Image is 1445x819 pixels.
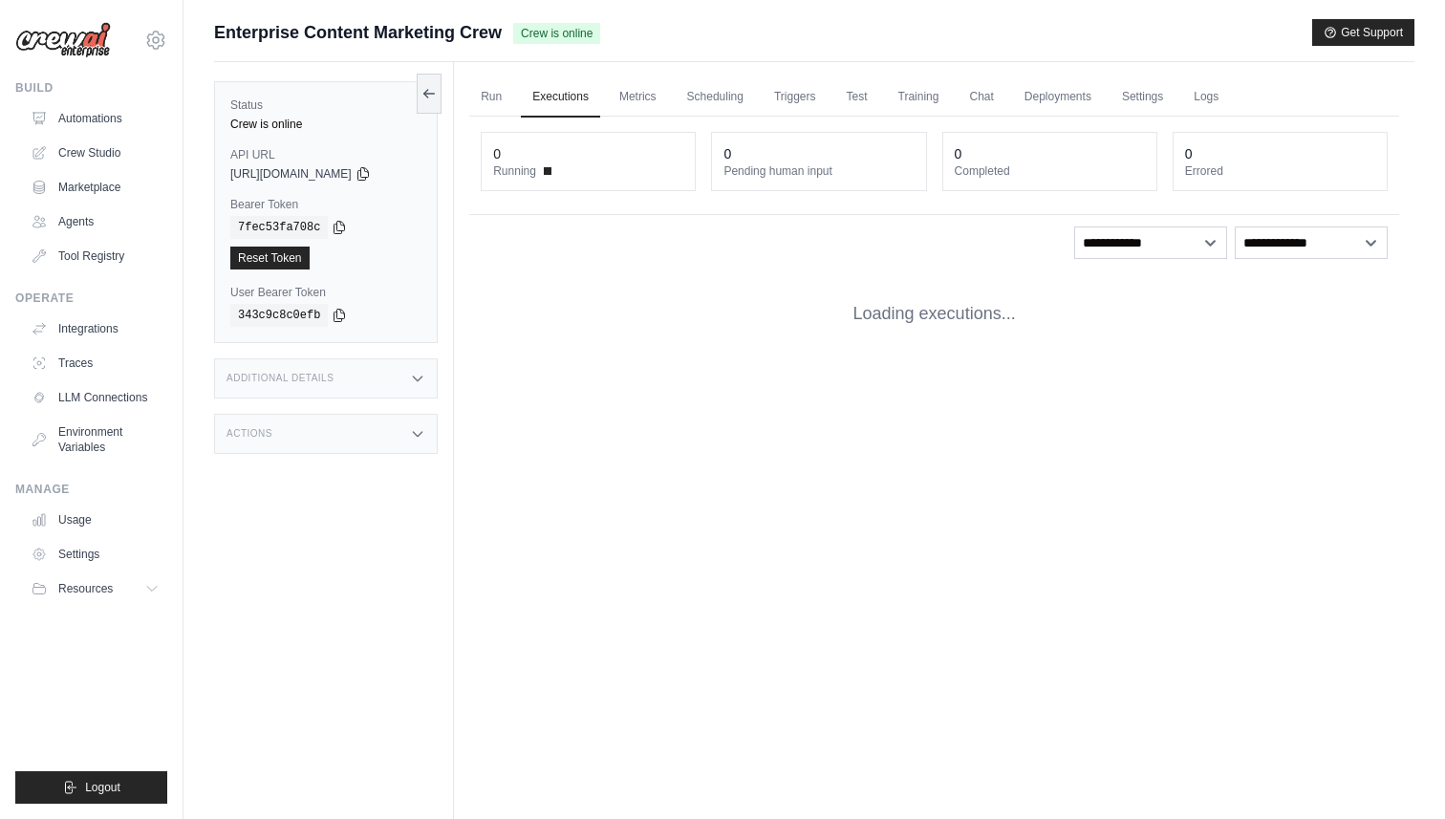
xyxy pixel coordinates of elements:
div: Operate [15,291,167,306]
button: Resources [23,573,167,604]
code: 343c9c8c0efb [230,304,328,327]
div: 0 [723,144,731,163]
a: Agents [23,206,167,237]
div: Crew is online [230,117,421,132]
a: Run [469,77,513,118]
a: Environment Variables [23,417,167,463]
a: Traces [23,348,167,378]
h3: Additional Details [226,373,334,384]
div: 0 [1185,144,1193,163]
div: Loading executions... [469,270,1399,357]
dt: Errored [1185,163,1375,179]
a: Usage [23,505,167,535]
span: Logout [85,780,120,795]
a: Reset Token [230,247,310,269]
div: 0 [493,144,501,163]
a: Metrics [608,77,668,118]
span: [URL][DOMAIN_NAME] [230,166,352,182]
a: Integrations [23,313,167,344]
a: Settings [23,539,167,570]
a: Marketplace [23,172,167,203]
span: Crew is online [513,23,600,44]
div: Build [15,80,167,96]
a: Triggers [763,77,828,118]
div: 0 [955,144,962,163]
h3: Actions [226,428,272,440]
a: Chat [958,77,1004,118]
label: User Bearer Token [230,285,421,300]
a: Automations [23,103,167,134]
code: 7fec53fa708c [230,216,328,239]
a: Test [835,77,879,118]
label: API URL [230,147,421,162]
dt: Completed [955,163,1145,179]
button: Logout [15,771,167,804]
label: Bearer Token [230,197,421,212]
a: Scheduling [676,77,755,118]
div: Manage [15,482,167,497]
a: Deployments [1013,77,1103,118]
span: Enterprise Content Marketing Crew [214,19,502,46]
a: Crew Studio [23,138,167,168]
dt: Pending human input [723,163,914,179]
span: Resources [58,581,113,596]
a: Tool Registry [23,241,167,271]
a: Logs [1182,77,1230,118]
img: Logo [15,22,111,58]
span: Running [493,163,536,179]
label: Status [230,97,421,113]
a: Training [887,77,951,118]
button: Get Support [1312,19,1414,46]
a: LLM Connections [23,382,167,413]
a: Executions [521,77,600,118]
a: Settings [1111,77,1175,118]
